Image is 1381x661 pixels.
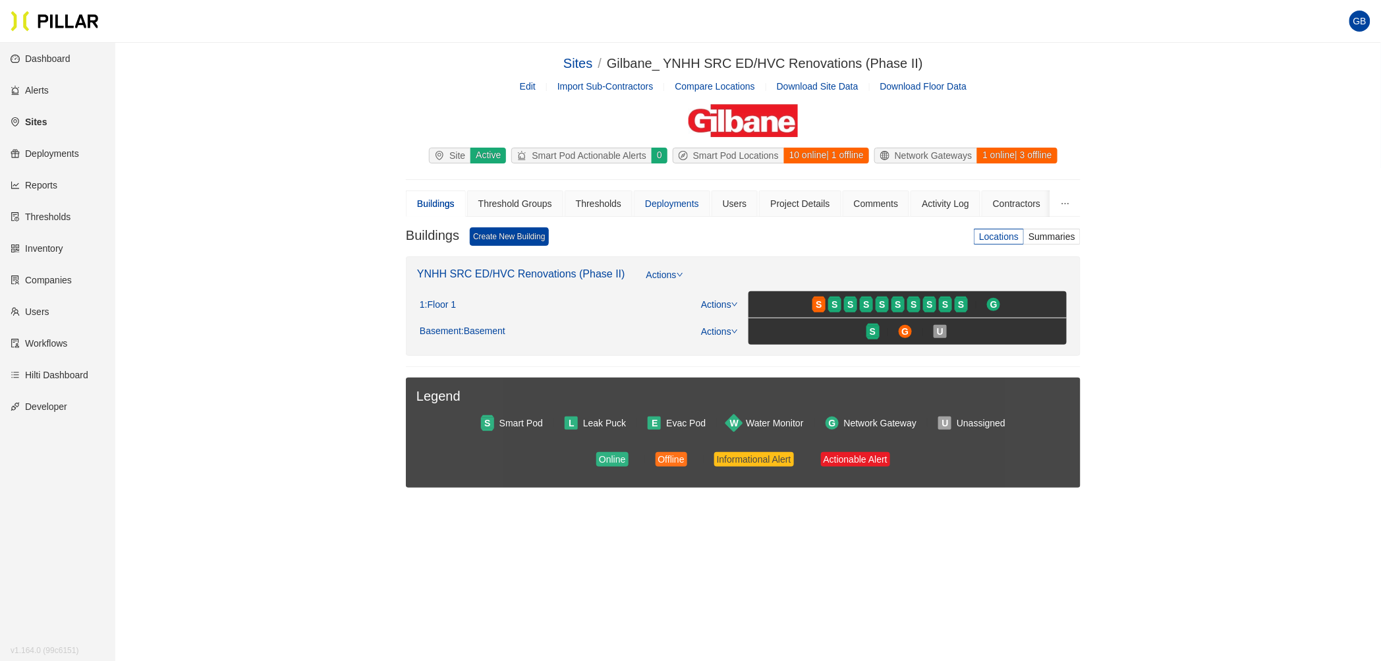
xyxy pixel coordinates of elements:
span: U [937,324,944,339]
span: S [831,297,837,312]
a: qrcodeInventory [11,243,63,254]
span: down [731,301,738,308]
span: S [958,297,964,312]
span: Download Site Data [777,81,859,92]
div: Comments [854,196,899,211]
a: Compare Locations [675,81,754,92]
img: Pillar Technologies [11,11,99,32]
span: W [730,416,739,430]
span: compass [679,151,693,160]
span: ellipsis [1061,199,1070,208]
span: S [484,416,490,430]
span: S [895,297,901,312]
div: Informational Alert [717,452,791,467]
a: Create New Building [470,227,548,246]
a: line-chartReports [11,180,57,190]
div: Site [430,148,470,163]
a: exceptionThresholds [11,212,70,222]
a: teamUsers [11,306,49,317]
span: GB [1353,11,1367,32]
h3: Legend [416,388,1070,405]
div: Unassigned [957,416,1005,430]
div: Project Details [770,196,830,211]
button: ellipsis [1050,190,1081,217]
a: giftDeployments [11,148,79,159]
div: Water Monitor [746,416,803,430]
span: S [816,297,822,312]
div: Basement [420,326,505,337]
span: global [880,151,895,160]
a: YNHH SRC ED/HVC Renovations (Phase II) [417,268,625,279]
div: Smart Pod [499,416,543,430]
div: 10 online | 1 offline [783,148,869,163]
span: alert [517,151,532,160]
div: Deployments [645,196,699,211]
div: Leak Puck [583,416,626,430]
div: Buildings [417,196,455,211]
span: Download Floor Data [880,81,967,92]
div: Thresholds [576,196,621,211]
div: Smart Pod Actionable Alerts [512,148,652,163]
div: Network Gateway [844,416,916,430]
span: L [569,416,575,430]
a: Actions [701,326,738,337]
a: apiDeveloper [11,401,67,412]
span: / [598,56,602,71]
div: Actionable Alert [824,452,888,467]
span: environment [435,151,449,160]
div: Contractors [993,196,1040,211]
a: alertAlerts [11,85,49,96]
div: Evac Pod [666,416,706,430]
div: Active [470,148,506,163]
div: 1 online | 3 offline [976,148,1057,163]
span: : Floor 1 [425,299,456,311]
a: auditWorkflows [11,338,67,349]
span: S [879,297,885,312]
span: Summaries [1029,231,1075,242]
span: S [863,297,869,312]
span: S [870,324,876,339]
img: Gilbane Building Company [689,104,798,137]
div: Gilbane_ YNHH SRC ED/HVC Renovations (Phase II) [607,53,923,74]
div: Smart Pod Locations [673,148,784,163]
span: G [902,324,909,339]
a: Sites [563,56,592,71]
div: 1 [420,299,456,311]
div: Activity Log [922,196,969,211]
div: 0 [651,148,667,163]
a: alertSmart Pod Actionable Alerts0 [509,148,669,163]
span: E [652,416,658,430]
span: down [731,328,738,335]
div: Online [599,452,625,467]
span: Import Sub-Contractors [557,81,654,92]
div: Offline [658,452,685,467]
a: Actions [701,299,738,310]
span: S [942,297,948,312]
span: S [911,297,916,312]
span: Locations [979,231,1019,242]
span: S [926,297,932,312]
span: down [677,272,683,278]
a: Edit [520,81,536,92]
span: G [990,297,998,312]
span: : Basement [461,326,505,337]
span: U [942,416,949,430]
h3: Buildings [406,227,459,246]
a: environmentSites [11,117,47,127]
div: Threshold Groups [478,196,552,211]
span: G [829,416,836,430]
span: S [847,297,853,312]
a: barsHilti Dashboard [11,370,88,380]
a: Actions [646,268,683,291]
a: dashboardDashboard [11,53,70,64]
a: solutionCompanies [11,275,72,285]
div: Users [723,196,747,211]
div: Network Gateways [875,148,977,163]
